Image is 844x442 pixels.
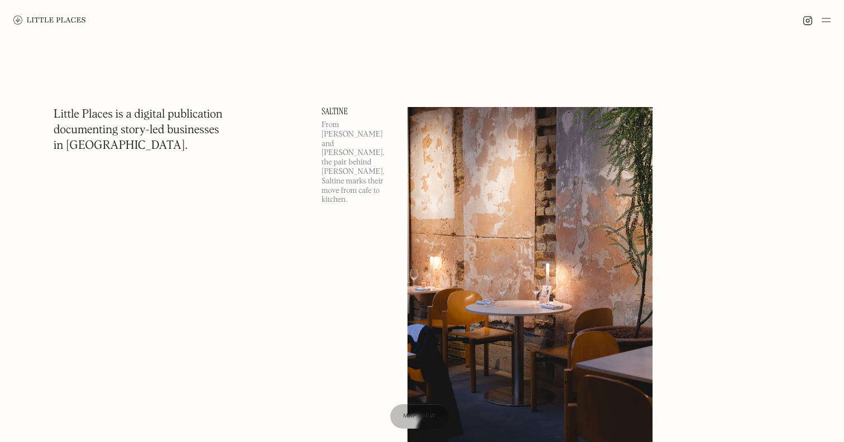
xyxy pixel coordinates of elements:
a: Map view [390,404,449,429]
a: Saltine [322,107,394,116]
span: Map view [404,413,436,419]
p: From [PERSON_NAME] and [PERSON_NAME], the pair behind [PERSON_NAME], Saltine marks their move fro... [322,120,394,205]
h1: Little Places is a digital publication documenting story-led businesses in [GEOGRAPHIC_DATA]. [54,107,223,154]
